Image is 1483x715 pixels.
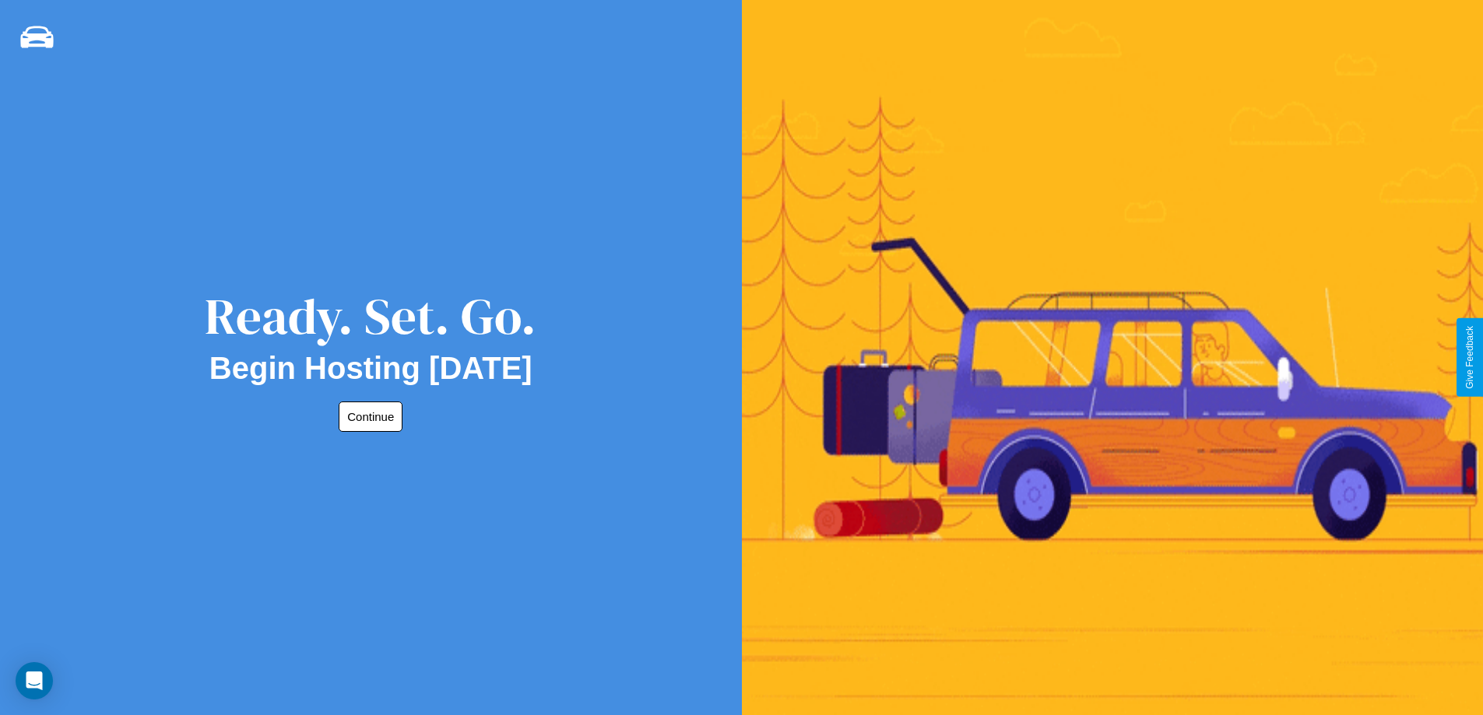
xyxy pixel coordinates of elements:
div: Open Intercom Messenger [16,662,53,699]
div: Ready. Set. Go. [205,282,536,351]
button: Continue [339,401,402,432]
div: Give Feedback [1464,326,1475,389]
h2: Begin Hosting [DATE] [209,351,532,386]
